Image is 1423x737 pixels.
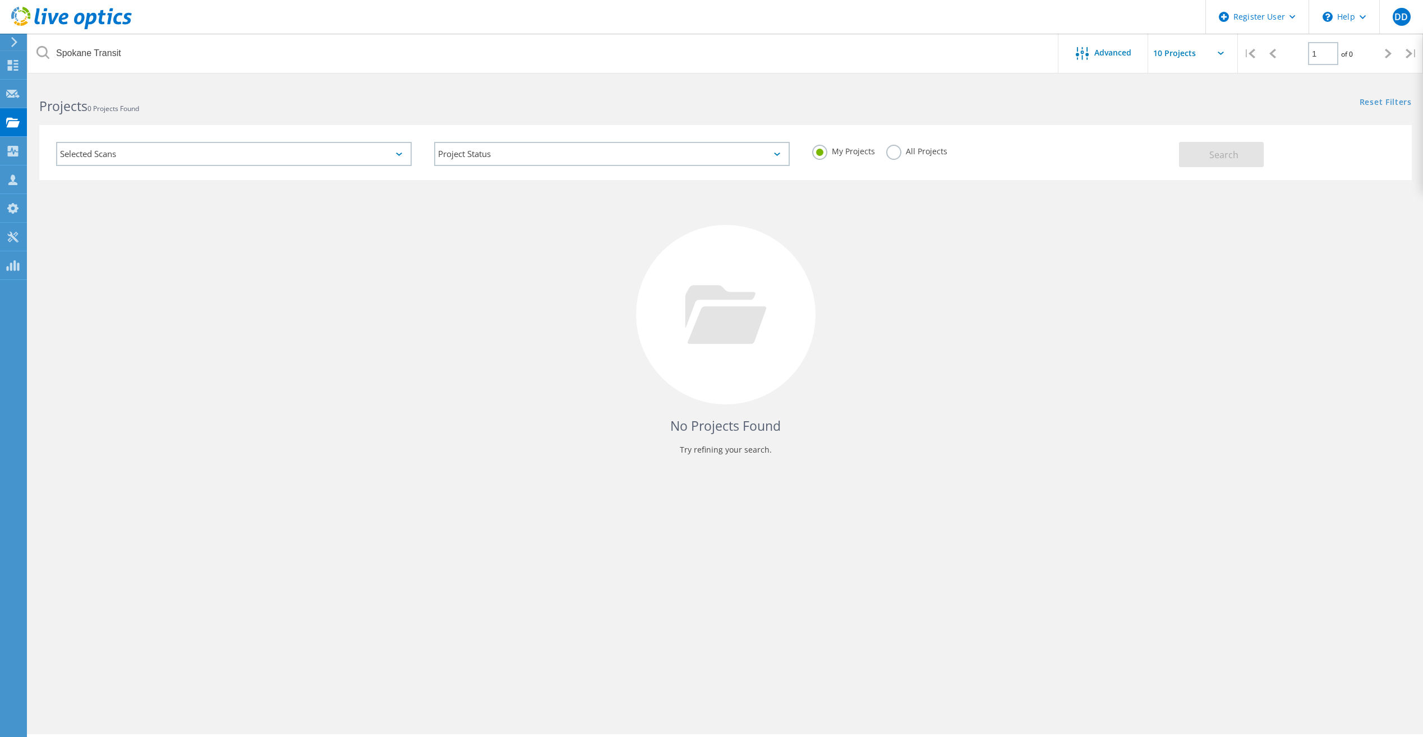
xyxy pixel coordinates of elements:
div: | [1238,34,1261,73]
button: Search [1179,142,1264,167]
a: Reset Filters [1360,98,1412,108]
span: Advanced [1094,49,1131,57]
span: DD [1394,12,1408,21]
span: of 0 [1341,49,1353,59]
div: | [1400,34,1423,73]
a: Live Optics Dashboard [11,24,132,31]
b: Projects [39,97,88,115]
span: Search [1209,149,1238,161]
p: Try refining your search. [50,441,1401,459]
label: All Projects [886,145,947,155]
span: 0 Projects Found [88,104,139,113]
input: Search projects by name, owner, ID, company, etc [28,34,1059,73]
h4: No Projects Found [50,417,1401,435]
div: Project Status [434,142,790,166]
div: Selected Scans [56,142,412,166]
svg: \n [1323,12,1333,22]
label: My Projects [812,145,875,155]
